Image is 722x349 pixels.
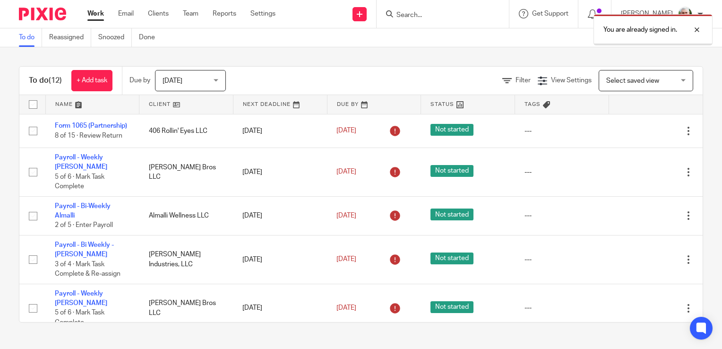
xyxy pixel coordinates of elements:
div: --- [524,303,600,313]
td: [DATE] [233,196,327,235]
a: Payroll - Weekly [PERSON_NAME] [55,290,107,306]
span: 2 of 5 · Enter Payroll [55,222,113,229]
span: View Settings [551,77,592,84]
a: Settings [250,9,275,18]
a: Reports [213,9,236,18]
div: --- [524,255,600,264]
span: [DATE] [336,128,356,134]
a: Reassigned [49,28,91,47]
span: [DATE] [163,78,182,84]
a: Form 1065 (Partnership) [55,122,127,129]
span: Not started [430,165,473,177]
td: Almalli Wellness LLC [139,196,233,235]
p: You are already signed in. [603,25,677,35]
span: [DATE] [336,305,356,311]
td: [DATE] [233,114,327,148]
td: [DATE] [233,284,327,332]
span: 5 of 6 · Mark Task Complete [55,174,104,190]
td: [PERSON_NAME] Bros LLC [139,148,233,196]
span: Not started [430,301,473,313]
span: 8 of 15 · Review Return [55,132,122,139]
span: Filter [516,77,531,84]
a: Done [139,28,162,47]
span: Not started [430,253,473,264]
a: Team [183,9,198,18]
span: Not started [430,124,473,136]
img: Pixie [19,8,66,20]
span: Not started [430,209,473,220]
span: (12) [49,77,62,84]
td: [PERSON_NAME] Bros LLC [139,284,233,332]
a: + Add task [71,70,112,91]
span: 3 of 4 · Mark Task Complete & Re-assign [55,261,120,278]
span: Select saved view [606,78,659,84]
span: [DATE] [336,212,356,219]
td: [PERSON_NAME] Industries, LLC [139,235,233,284]
a: Payroll - Bi Weekly - [PERSON_NAME] [55,242,114,258]
td: [DATE] [233,235,327,284]
a: Payroll - Weekly [PERSON_NAME] [55,154,107,170]
span: 5 of 6 · Mark Task Complete [55,310,104,326]
div: --- [524,126,600,136]
span: Tags [524,102,541,107]
a: Snoozed [98,28,132,47]
h1: To do [29,76,62,86]
p: Due by [129,76,150,85]
div: --- [524,167,600,177]
a: Clients [148,9,169,18]
img: kim_profile.jpg [678,7,693,22]
td: [DATE] [233,148,327,196]
a: Work [87,9,104,18]
span: [DATE] [336,169,356,175]
a: Email [118,9,134,18]
div: --- [524,211,600,220]
td: 406 Rollin' Eyes LLC [139,114,233,148]
a: Payroll - Bi-Weekly Almalli [55,203,111,219]
span: [DATE] [336,256,356,263]
a: To do [19,28,42,47]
